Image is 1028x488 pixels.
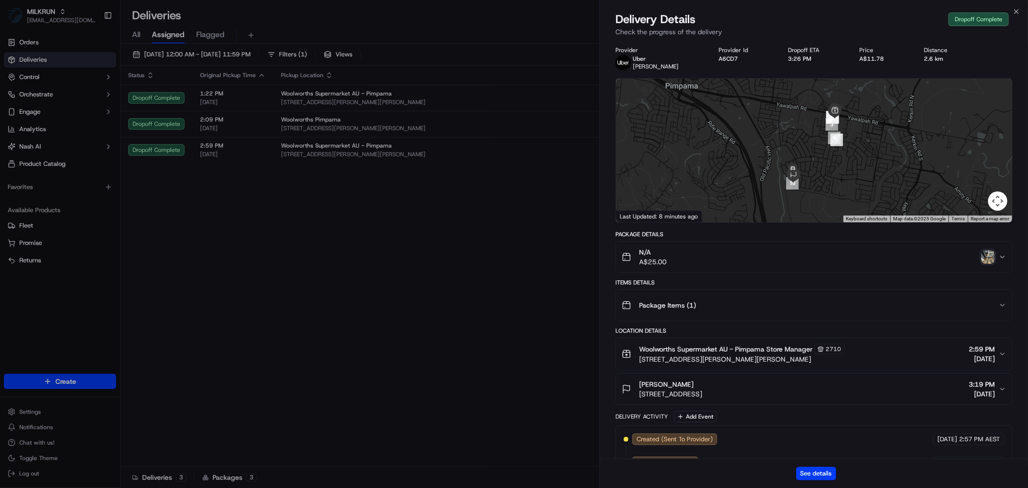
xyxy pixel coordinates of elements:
button: Package Items (1) [616,290,1012,321]
span: Map data ©2025 Google [893,216,946,221]
span: [DATE] [937,458,957,467]
div: Provider Id [719,46,773,54]
button: A6CD7 [719,55,738,63]
span: A$25.00 [639,257,667,267]
a: Terms (opens in new tab) [951,216,965,221]
span: [DATE] [969,389,995,399]
p: Check the progress of the delivery [615,27,1013,37]
span: Delivery Details [615,12,695,27]
button: N/AA$25.00photo_proof_of_delivery image [616,242,1012,272]
span: Woolworths Supermarket AU - Pimpama Store Manager [639,344,813,354]
button: See details [796,467,836,480]
div: Delivery Activity [615,413,668,420]
span: [DATE] [969,354,995,364]
span: 2:57 PM AEST [959,458,1000,467]
span: [STREET_ADDRESS][PERSON_NAME][PERSON_NAME] [639,354,844,364]
span: 3:19 PM [969,380,995,389]
span: 2710 [826,345,841,353]
div: 9 [828,132,841,144]
div: Price [860,46,909,54]
span: 2:59 PM [969,344,995,354]
div: 10 [786,177,799,190]
div: Last Updated: 8 minutes ago [616,210,702,222]
span: 2:57 PM AEST [959,435,1000,444]
span: [DATE] [937,435,957,444]
button: [PERSON_NAME][STREET_ADDRESS]3:19 PM[DATE] [616,374,1012,405]
div: Dropoff ETA [788,46,844,54]
div: Package Details [615,230,1013,238]
a: Report a map error [971,216,1009,221]
span: Created (Sent To Provider) [637,435,713,444]
div: 3 [826,118,838,131]
img: Google [618,210,650,222]
div: Provider [615,46,703,54]
a: Open this area in Google Maps (opens a new window) [618,210,650,222]
span: [PERSON_NAME] [639,380,694,389]
span: [PERSON_NAME] [633,63,679,70]
div: Distance [924,46,973,54]
div: 3:26 PM [788,55,844,63]
span: Not Assigned Driver [637,458,694,467]
div: A$11.78 [860,55,909,63]
button: Map camera controls [988,191,1007,211]
div: Items Details [615,279,1013,286]
button: Add Event [674,411,717,422]
img: photo_proof_of_delivery image [981,250,995,264]
button: Keyboard shortcuts [846,216,887,222]
span: N/A [639,247,667,257]
div: 2.6 km [924,55,973,63]
span: [STREET_ADDRESS] [639,389,702,399]
p: Uber [633,55,679,63]
img: uber-new-logo.jpeg [615,55,631,70]
span: Package Items ( 1 ) [639,300,696,310]
button: Woolworths Supermarket AU - Pimpama Store Manager2710[STREET_ADDRESS][PERSON_NAME][PERSON_NAME]2:... [616,338,1012,370]
div: Location Details [615,327,1013,335]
